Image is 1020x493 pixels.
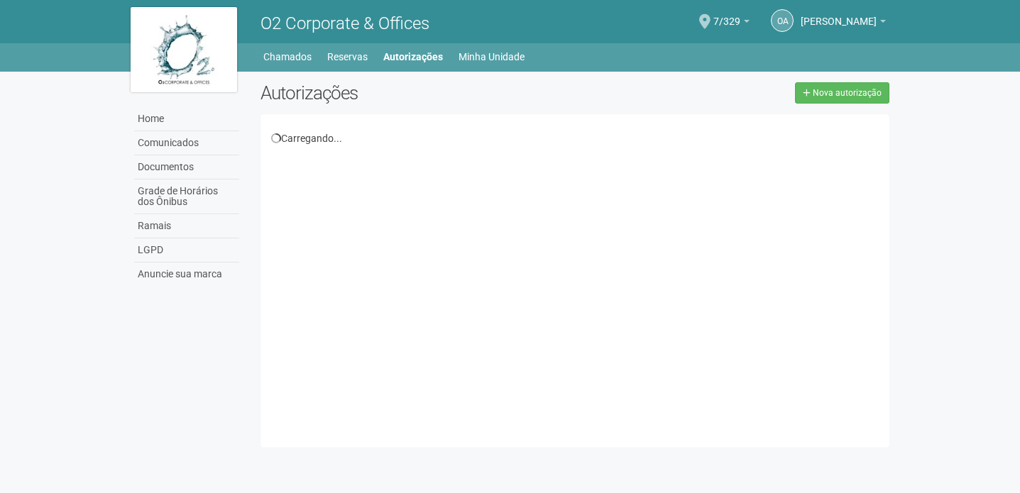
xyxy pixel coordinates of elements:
a: OA [771,9,794,32]
span: Nova autorização [813,88,882,98]
a: 7/329 [713,18,750,29]
a: Nova autorização [795,82,889,104]
a: LGPD [134,238,239,262]
a: Ramais [134,214,239,238]
a: Autorizações [383,47,443,67]
a: Reservas [327,47,368,67]
a: Chamados [263,47,312,67]
a: Comunicados [134,131,239,155]
a: [PERSON_NAME] [801,18,886,29]
span: O2 Corporate & Offices [261,13,429,33]
img: logo.jpg [131,7,237,92]
a: Documentos [134,155,239,179]
div: Carregando... [271,132,879,145]
span: Oscar Alfredo Doring Neto [801,2,877,27]
a: Grade de Horários dos Ônibus [134,179,239,214]
h2: Autorizações [261,82,564,104]
a: Home [134,107,239,131]
a: Anuncie sua marca [134,262,239,286]
span: 7/329 [713,2,740,27]
a: Minha Unidade [459,47,525,67]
